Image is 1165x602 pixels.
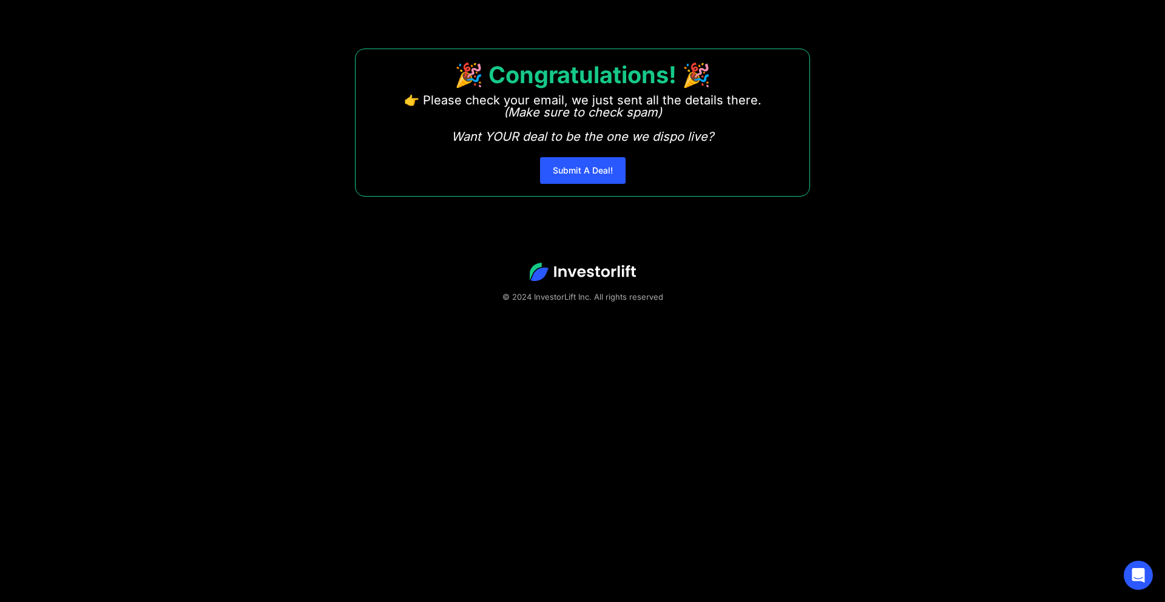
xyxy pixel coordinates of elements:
p: 👉 Please check your email, we just sent all the details there. ‍ [404,94,761,143]
a: Submit A Deal! [540,157,626,184]
strong: 🎉 Congratulations! 🎉 [454,61,711,89]
em: (Make sure to check spam) Want YOUR deal to be the one we dispo live? [451,105,714,144]
div: Open Intercom Messenger [1124,561,1153,590]
div: © 2024 InvestorLift Inc. All rights reserved [42,291,1123,303]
